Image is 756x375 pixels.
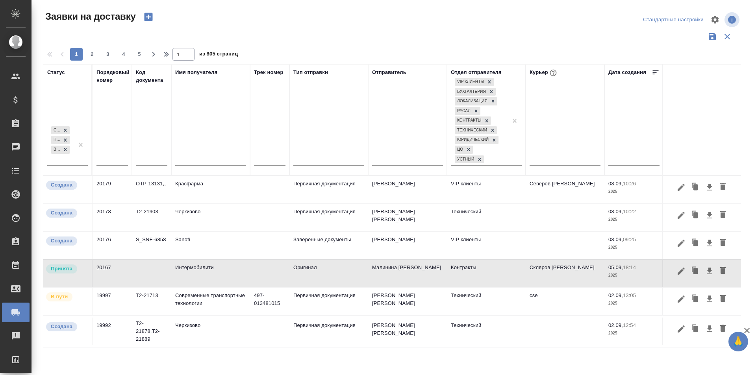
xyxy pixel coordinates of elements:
[454,145,474,155] div: VIP клиенты, Бухгалтерия, Локализация, Русал, Контракты, Технический, Юридический, ЦО, Устный
[175,68,217,76] div: Имя получателя
[132,316,171,347] td: Т2-21878,Т2-21889
[86,50,98,58] span: 2
[608,188,660,196] p: 2025
[623,181,636,187] p: 10:26
[51,323,72,331] p: Создана
[451,68,501,76] div: Отдел отправителя
[674,264,688,279] button: Редактировать
[117,48,130,61] button: 4
[454,116,492,126] div: VIP клиенты, Бухгалтерия, Локализация, Русал, Контракты, Технический, Юридический, ЦО, Устный
[50,145,70,155] div: Создана, Принята, В пути
[455,126,488,135] div: Технический
[96,68,130,84] div: Порядковый номер
[45,264,88,274] div: Курьер назначен
[93,347,132,375] td: 19953
[50,135,70,145] div: Создана, Принята, В пути
[171,176,250,203] td: Красфарма
[171,347,250,375] td: Хладокомбинат АО
[133,48,146,61] button: 5
[623,236,636,242] p: 09:25
[608,209,623,214] p: 08.09,
[526,288,604,315] td: cse
[447,260,526,287] td: Контракты
[454,155,485,164] div: VIP клиенты, Бухгалтерия, Локализация, Русал, Контракты, Технический, Юридический, ЦО, Устный
[688,236,703,251] button: Клонировать
[623,264,636,270] p: 18:14
[608,244,660,251] p: 2025
[447,318,526,345] td: Технический
[454,126,498,135] div: VIP клиенты, Бухгалтерия, Локализация, Русал, Контракты, Технический, Юридический, ЦО, Устный
[368,347,447,375] td: Малинина [PERSON_NAME]
[293,68,328,76] div: Тип отправки
[455,136,490,144] div: Юридический
[47,68,65,76] div: Статус
[526,176,604,203] td: Северов [PERSON_NAME]
[51,265,72,273] p: Принята
[608,322,623,328] p: 02.09,
[608,329,660,337] p: 2025
[132,288,171,315] td: Т2-21713
[608,181,623,187] p: 08.09,
[289,347,368,375] td: Оригинал
[132,176,171,203] td: OTP-13131,,
[526,260,604,287] td: Скляров [PERSON_NAME]
[688,180,703,195] button: Клонировать
[93,318,132,345] td: 19992
[368,176,447,203] td: [PERSON_NAME]
[526,347,604,375] td: cse
[688,321,703,336] button: Клонировать
[368,318,447,345] td: [PERSON_NAME] [PERSON_NAME]
[724,12,741,27] span: Посмотреть информацию
[51,126,61,135] div: Создана
[447,288,526,315] td: Технический
[102,48,114,61] button: 3
[93,232,132,259] td: 20176
[50,126,70,135] div: Создана, Принята, В пути
[455,78,485,86] div: VIP клиенты
[455,155,475,164] div: Устный
[674,292,688,307] button: Редактировать
[454,96,498,106] div: VIP клиенты, Бухгалтерия, Локализация, Русал, Контракты, Технический, Юридический, ЦО, Устный
[608,264,623,270] p: 05.09,
[45,292,88,302] div: Заявка принята в работу
[623,209,636,214] p: 10:22
[93,260,132,287] td: 20167
[705,29,720,44] button: Сохранить фильтры
[254,68,283,76] div: Трек номер
[608,68,646,76] div: Дата создания
[703,180,716,195] button: Скачать
[289,176,368,203] td: Первичная документация
[720,29,735,44] button: Сбросить фильтры
[51,181,72,189] p: Создана
[703,292,716,307] button: Скачать
[608,299,660,307] p: 2025
[86,48,98,61] button: 2
[455,146,464,154] div: ЦО
[674,180,688,195] button: Редактировать
[93,288,132,315] td: 19997
[51,136,61,144] div: Принята
[171,288,250,315] td: Современные транспортные технологии
[716,180,730,195] button: Удалить
[454,106,481,116] div: VIP клиенты, Бухгалтерия, Локализация, Русал, Контракты, Технический, Юридический, ЦО, Устный
[447,347,526,375] td: Контракты
[703,321,716,336] button: Скачать
[455,107,472,115] div: Русал
[289,260,368,287] td: Оригинал
[171,204,250,231] td: Черкизово
[454,135,499,145] div: VIP клиенты, Бухгалтерия, Локализация, Русал, Контракты, Технический, Юридический, ЦО, Устный
[706,10,724,29] span: Настроить таблицу
[132,232,171,259] td: S_SNF-6858
[51,293,68,301] p: В пути
[93,176,132,203] td: 20179
[608,292,623,298] p: 02.09,
[199,49,238,61] span: из 805 страниц
[716,321,730,336] button: Удалить
[688,264,703,279] button: Клонировать
[716,236,730,251] button: Удалить
[728,332,748,351] button: 🙏
[171,260,250,287] td: Интермобилити
[368,204,447,231] td: [PERSON_NAME] [PERSON_NAME]
[623,322,636,328] p: 12:54
[250,288,289,315] td: 497-013481015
